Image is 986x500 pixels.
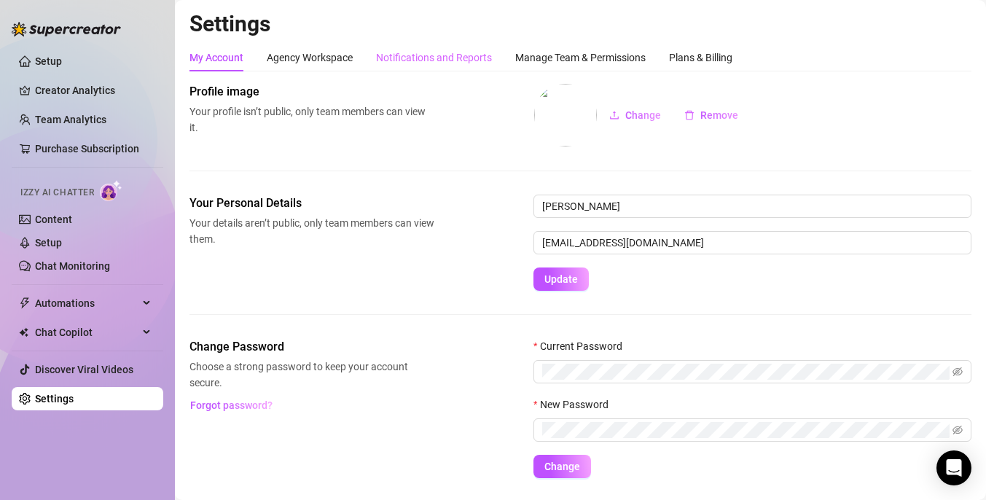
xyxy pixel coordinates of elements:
div: Agency Workspace [267,50,353,66]
input: Current Password [542,364,950,380]
button: Remove [673,103,750,127]
a: Team Analytics [35,114,106,125]
button: Forgot password? [189,394,273,417]
span: Change [625,109,661,121]
a: Chat Monitoring [35,260,110,272]
div: Plans & Billing [669,50,732,66]
span: Choose a strong password to keep your account secure. [189,359,434,391]
label: Current Password [533,338,632,354]
img: Chat Copilot [19,327,28,337]
input: Enter name [533,195,971,218]
a: Content [35,214,72,225]
img: logo-BBDzfeDw.svg [12,22,121,36]
span: Update [544,273,578,285]
span: delete [684,110,694,120]
a: Discover Viral Videos [35,364,133,375]
div: My Account [189,50,243,66]
span: Profile image [189,83,434,101]
span: Chat Copilot [35,321,138,344]
div: Notifications and Reports [376,50,492,66]
span: Automations [35,292,138,315]
span: Your Personal Details [189,195,434,212]
span: Izzy AI Chatter [20,186,94,200]
span: Change [544,461,580,472]
span: Forgot password? [190,399,273,411]
div: Manage Team & Permissions [515,50,646,66]
button: Update [533,267,589,291]
a: Creator Analytics [35,79,152,102]
div: Open Intercom Messenger [936,450,971,485]
span: Change Password [189,338,434,356]
span: Your details aren’t public, only team members can view them. [189,215,434,247]
span: eye-invisible [952,367,963,377]
span: Remove [700,109,738,121]
a: Setup [35,237,62,249]
img: profilePics%2FEBi9X75Pf8R2QiwZhcJSRRNIzGr2.jpeg [534,84,597,147]
input: Enter new email [533,231,971,254]
span: Your profile isn’t public, only team members can view it. [189,103,434,136]
img: AI Chatter [100,180,122,201]
label: New Password [533,397,618,413]
span: eye-invisible [952,425,963,435]
button: Change [598,103,673,127]
a: Settings [35,393,74,405]
a: Purchase Subscription [35,143,139,155]
button: Change [533,455,591,478]
h2: Settings [189,10,971,38]
span: thunderbolt [19,297,31,309]
input: New Password [542,422,950,438]
a: Setup [35,55,62,67]
span: upload [609,110,619,120]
